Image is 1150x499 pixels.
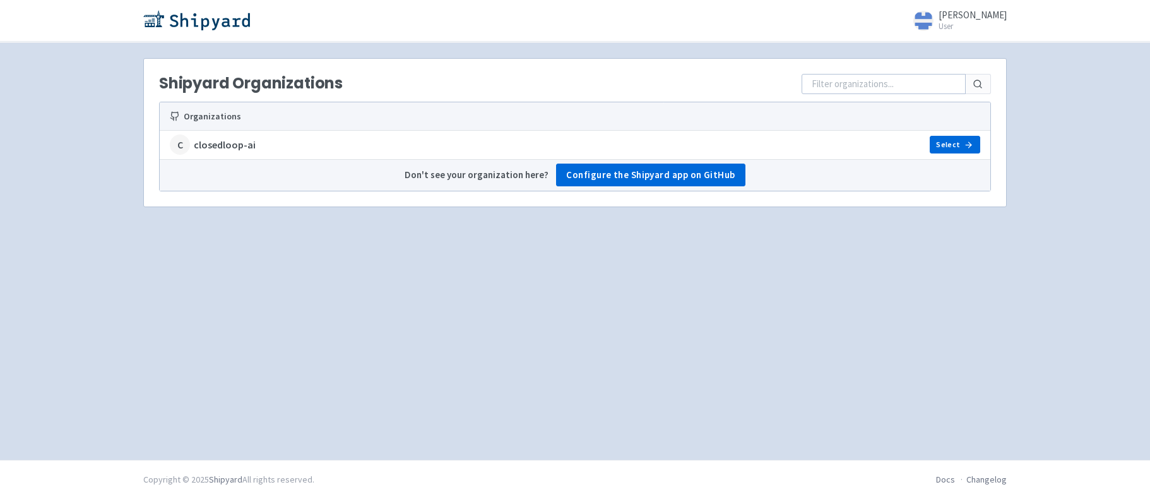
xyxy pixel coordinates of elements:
h1: Shipyard Organizations [159,75,343,92]
div: C [170,135,190,155]
strong: closedloop-ai [194,138,256,152]
img: Shipyard logo [143,10,250,30]
a: Shipyard [209,474,242,485]
strong: Don't see your organization here? [405,168,548,183]
span: [PERSON_NAME] [939,9,1007,21]
input: Filter organizations... [802,74,966,94]
div: Organizations [170,110,660,123]
a: Docs [936,474,955,485]
a: Select [930,136,980,153]
div: Copyright © 2025 All rights reserved. [143,473,314,486]
a: Configure the Shipyard app on GitHub [556,164,745,186]
a: [PERSON_NAME] User [906,10,1007,30]
svg: GitHub [170,111,180,121]
small: User [939,22,1007,30]
a: Changelog [966,474,1007,485]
